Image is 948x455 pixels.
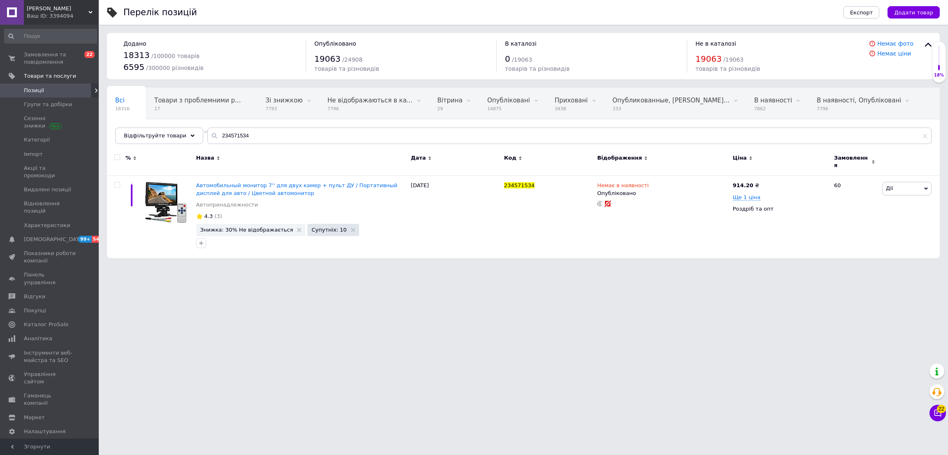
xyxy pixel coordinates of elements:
div: ₴ [733,182,759,189]
span: Опубліковано [314,40,356,47]
span: Групи та добірки [24,101,72,108]
span: Ціна [733,154,747,162]
span: Не в каталозі [695,40,736,47]
span: / 19063 [723,56,744,63]
span: Додати товар [894,9,933,16]
span: Не відображаються в ка... [328,97,413,104]
span: Акції та промокоди [24,165,76,179]
span: Сезонні знижки [24,115,76,130]
button: Додати товар [888,6,940,19]
span: Налаштування [24,428,66,435]
span: Вітрина [437,97,462,104]
span: 7793 [265,106,302,112]
span: 7796 [817,106,901,112]
span: Каталог ProSale [24,321,68,328]
span: Інструменти веб-майстра та SEO [24,349,76,364]
span: / 24908 [342,56,362,63]
span: 22 [937,405,946,413]
span: 333 [613,106,730,112]
span: В наявності, Опубліковані [115,128,200,135]
span: / 300000 різновидів [146,65,204,71]
span: Дата [411,154,426,162]
span: Товари з проблемними р... [154,97,241,104]
span: Відфільтруйте товари [124,132,186,139]
span: 6595 [123,62,144,72]
span: 0 [505,54,510,64]
span: Панель управління [24,271,76,286]
span: 99+ [78,236,92,243]
span: 18313 [123,50,150,60]
span: Замовлення [834,154,869,169]
span: Всі [115,97,125,104]
div: Товари з проблемними різновидами [146,88,257,119]
span: Маркет [24,414,45,421]
span: товарів та різновидів [314,65,379,72]
span: Імпорт [24,151,43,158]
span: 3438 [555,106,588,112]
div: 60 [829,176,880,258]
span: Експорт [850,9,873,16]
span: Товари та послуги [24,72,76,80]
span: Опубліковані [487,97,530,104]
span: Зі знижкою [265,97,302,104]
span: Код [504,154,516,162]
div: Опубліковано [597,190,728,197]
span: / 19063 [512,56,532,63]
span: 234571534 [504,182,534,188]
button: Експорт [843,6,880,19]
span: 7796 [328,106,413,112]
span: Супутніх: 10 [311,227,346,232]
span: 14875 [487,106,530,112]
span: 18316 [115,106,130,112]
span: товарів та різновидів [695,65,760,72]
span: Відновлення позицій [24,200,76,215]
span: Покупці [24,307,46,314]
button: Чат з покупцем22 [929,405,946,421]
span: 54 [92,236,101,243]
div: Перелік позицій [123,8,197,17]
span: Приховані [555,97,588,104]
a: Немає ціни [877,50,911,57]
span: Опубликованные, [PERSON_NAME]... [613,97,730,104]
span: 22 [84,51,95,58]
span: 4.3 [204,213,213,219]
span: В наявності, Опубліковані [817,97,901,104]
div: Не відображаються в каталозі ProSale, В наявності [319,88,429,119]
span: Аналітика [24,335,52,342]
span: 17 [154,106,241,112]
span: В каталозі [505,40,537,47]
span: Гаманець компанії [24,392,76,407]
a: Автомобильный монитор 7'' для двух камер + пульт ДУ / Портативный дисплей для авто / Цветной авто... [196,182,397,196]
input: Пошук по назві позиції, артикулу і пошуковим запитам [207,128,932,144]
span: Характеристики [24,222,70,229]
input: Пошук [4,29,97,44]
img: Автомобильный монитор 7'' для двух камер + пульт ДУ / Портативный дисплей для авто / Цветной авто... [145,182,186,223]
span: В наявності [754,97,792,104]
div: Опубликованные, Корневая группа [604,88,746,119]
span: Замовлення та повідомлення [24,51,76,66]
span: HUGO [27,5,88,12]
span: Позиції [24,87,44,94]
a: Немає фото [877,40,913,47]
span: 29 [437,106,462,112]
span: Ще 1 ціна [733,194,761,201]
div: Роздріб та опт [733,205,827,213]
span: Видалені позиції [24,186,71,193]
span: Відгуки [24,293,45,300]
span: Дії [886,185,893,191]
span: 19063 [695,54,722,64]
span: [DEMOGRAPHIC_DATA] [24,236,85,243]
span: 19063 [314,54,341,64]
span: Категорії [24,136,50,144]
span: Управління сайтом [24,371,76,385]
span: Знижка: 30% Не відображається [200,227,293,232]
div: [DATE] [409,176,502,258]
span: (3) [214,213,222,219]
span: Відображення [597,154,642,162]
span: Показники роботи компанії [24,250,76,265]
a: Автопринадлежности [196,201,258,209]
span: / 100000 товарів [151,53,200,59]
span: товарів та різновидів [505,65,569,72]
div: 18% [932,72,946,78]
